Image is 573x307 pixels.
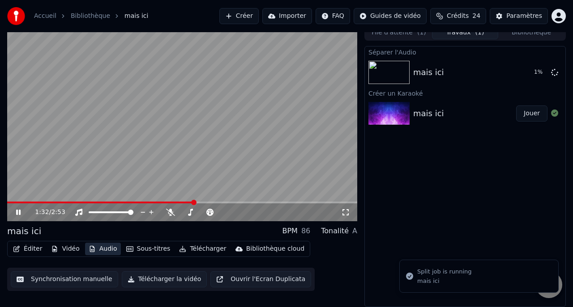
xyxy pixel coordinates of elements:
button: Créer [219,8,259,24]
button: Audio [85,243,121,255]
button: Crédits24 [430,8,486,24]
span: ( 1 ) [417,28,426,37]
button: Paramètres [490,8,548,24]
div: Tonalité [321,226,349,236]
span: Crédits [447,12,469,21]
span: mais ici [124,12,148,21]
span: 24 [472,12,480,21]
div: Paramètres [506,12,542,21]
div: 1 % [534,69,547,76]
a: Bibliothèque [71,12,110,21]
button: File d'attente [366,26,432,39]
button: Vidéo [47,243,83,255]
button: Jouer [516,105,547,122]
div: / [35,208,56,217]
button: Synchronisation manuelle [11,271,118,287]
a: Accueil [34,12,56,21]
button: Sous-titres [123,243,174,255]
button: Guides de vidéo [354,8,427,24]
button: Bibliothèque [498,26,564,39]
div: A [352,226,357,236]
div: Split job is running [417,267,472,276]
div: Séparer l'Audio [365,46,565,57]
span: ( 1 ) [475,28,484,37]
button: Télécharger la vidéo [122,271,207,287]
div: mais ici [7,225,41,237]
button: Ouvrir l'Ecran Duplicata [210,271,311,287]
div: mais ici [413,107,444,120]
div: mais ici [417,277,472,285]
button: FAQ [316,8,350,24]
div: Bibliothèque cloud [246,244,304,253]
button: Travaux [432,26,498,39]
button: Télécharger [175,243,230,255]
button: Éditer [9,243,46,255]
div: Créer un Karaoké [365,88,565,98]
button: Importer [262,8,312,24]
nav: breadcrumb [34,12,148,21]
span: 1:32 [35,208,49,217]
span: 2:53 [51,208,65,217]
div: 86 [301,226,310,236]
img: youka [7,7,25,25]
div: BPM [282,226,297,236]
div: mais ici [413,66,444,79]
